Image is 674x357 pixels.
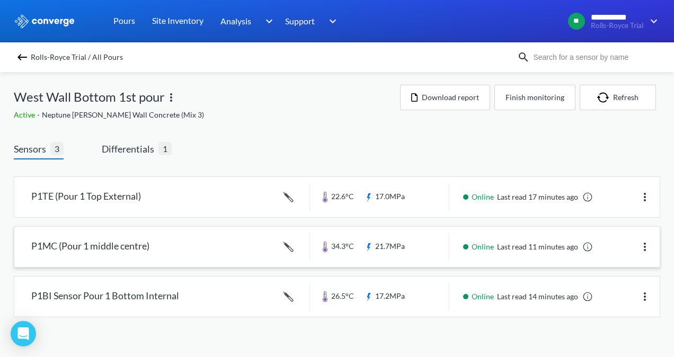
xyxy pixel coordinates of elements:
[165,91,178,104] img: more.svg
[14,141,50,156] span: Sensors
[591,22,643,30] span: Rolls-Royce Trial
[14,109,400,121] div: Neptune [PERSON_NAME] Wall Concrete (Mix 3)
[14,110,37,119] span: Active
[37,110,42,119] span: -
[220,14,251,28] span: Analysis
[50,142,64,155] span: 3
[494,85,575,110] button: Finish monitoring
[643,15,660,28] img: downArrow.svg
[580,85,656,110] button: Refresh
[11,321,36,346] div: Open Intercom Messenger
[16,51,29,64] img: backspace.svg
[638,290,651,303] img: more.svg
[400,85,490,110] button: Download report
[14,87,165,107] span: West Wall Bottom 1st pour
[638,240,651,253] img: more.svg
[102,141,158,156] span: Differentials
[158,142,172,155] span: 1
[517,51,530,64] img: icon-search.svg
[597,92,613,103] img: icon-refresh.svg
[638,191,651,203] img: more.svg
[259,15,276,28] img: downArrow.svg
[530,51,658,63] input: Search for a sensor by name
[14,14,75,28] img: logo_ewhite.svg
[411,93,418,102] img: icon-file.svg
[322,15,339,28] img: downArrow.svg
[31,50,123,65] span: Rolls-Royce Trial / All Pours
[285,14,315,28] span: Support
